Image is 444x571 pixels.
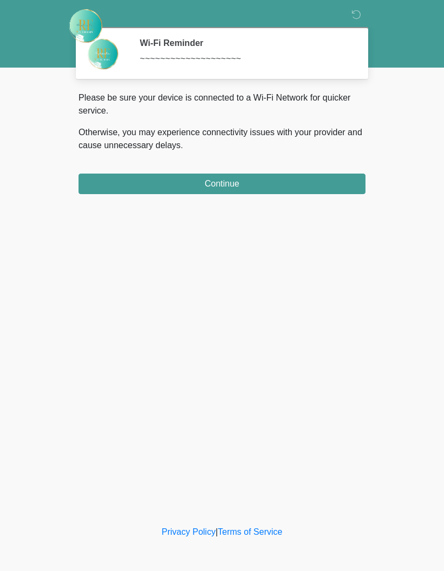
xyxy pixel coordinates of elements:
[162,527,216,536] a: Privacy Policy
[87,38,119,70] img: Agent Avatar
[79,174,365,194] button: Continue
[218,527,282,536] a: Terms of Service
[79,126,365,152] p: Otherwise, you may experience connectivity issues with your provider and cause unnecessary delays
[140,52,349,65] div: ~~~~~~~~~~~~~~~~~~~~
[79,91,365,117] p: Please be sure your device is connected to a Wi-Fi Network for quicker service.
[181,141,183,150] span: .
[216,527,218,536] a: |
[68,8,103,44] img: Rehydrate Aesthetics & Wellness Logo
